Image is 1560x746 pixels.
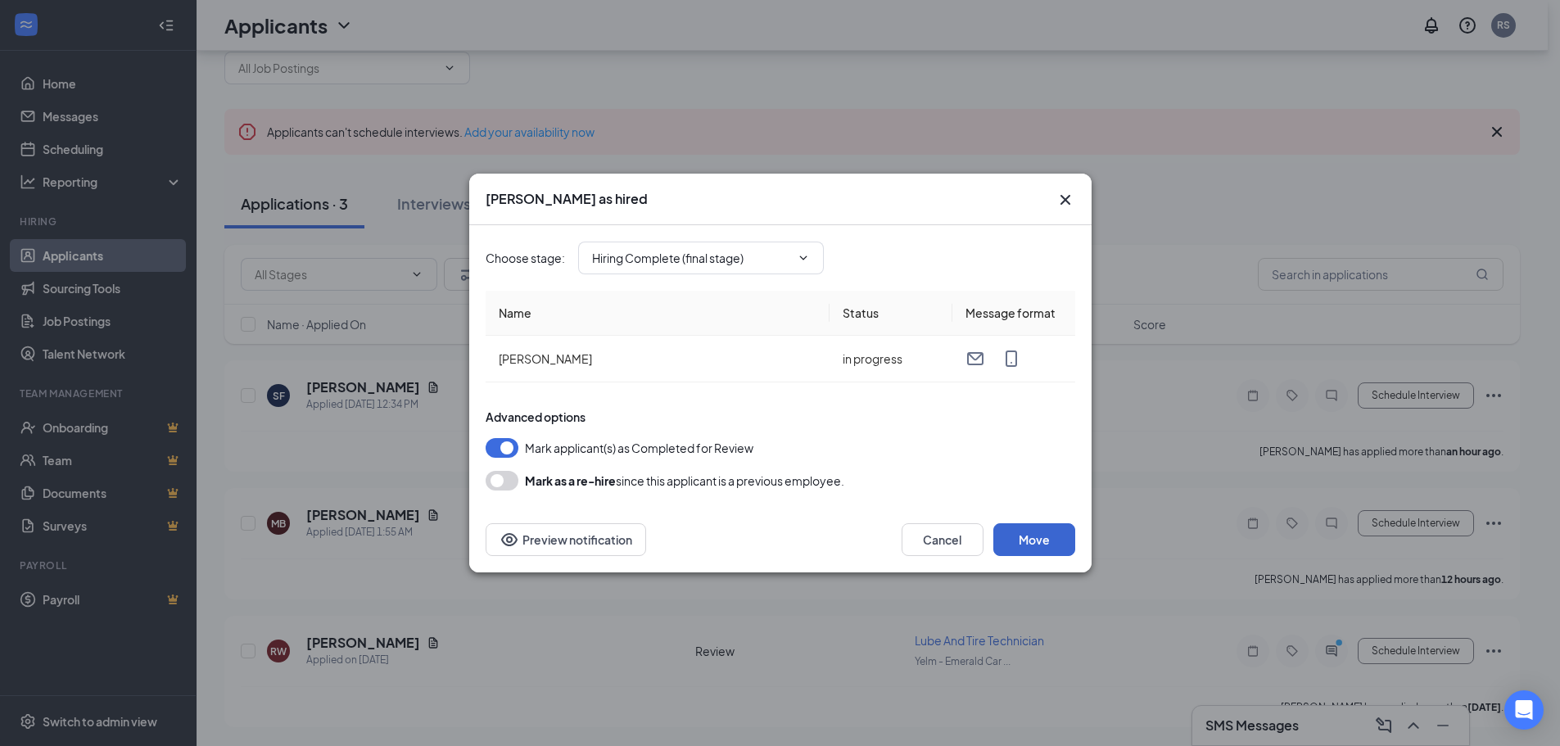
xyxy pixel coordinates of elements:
th: Status [830,291,952,336]
svg: Cross [1056,190,1075,210]
span: [PERSON_NAME] [499,351,592,366]
h3: [PERSON_NAME] as hired [486,190,648,208]
td: in progress [830,336,952,382]
button: Cancel [902,523,983,556]
button: Close [1056,190,1075,210]
div: since this applicant is a previous employee. [525,471,844,491]
div: Advanced options [486,409,1075,425]
span: Mark applicant(s) as Completed for Review [525,438,753,458]
th: Message format [952,291,1075,336]
button: Preview notificationEye [486,523,646,556]
div: Open Intercom Messenger [1504,690,1544,730]
svg: Eye [500,530,519,549]
span: Choose stage : [486,249,565,267]
svg: ChevronDown [797,251,810,264]
svg: Email [965,349,985,368]
b: Mark as a re-hire [525,473,616,488]
svg: MobileSms [1002,349,1021,368]
button: Move [993,523,1075,556]
th: Name [486,291,830,336]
